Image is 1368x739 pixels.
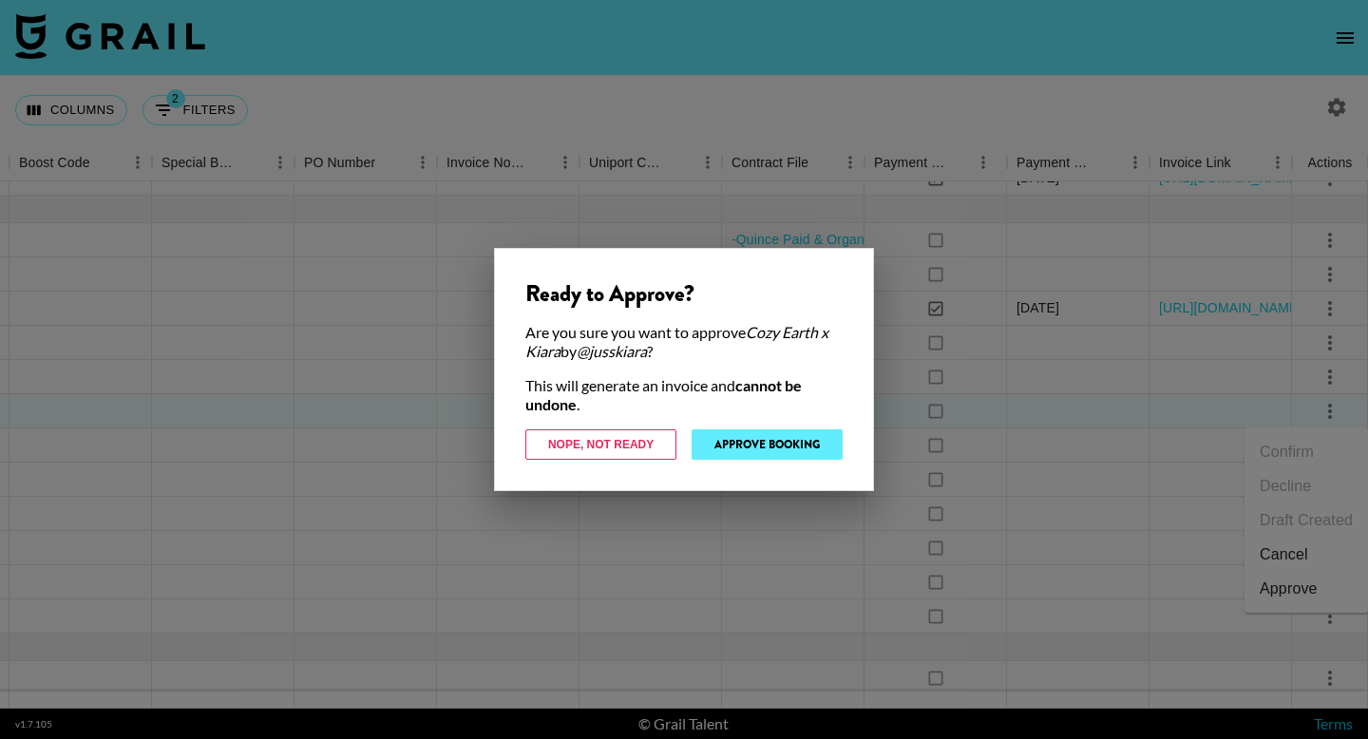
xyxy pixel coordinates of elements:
[525,323,843,361] div: Are you sure you want to approve by ?
[692,429,843,460] button: Approve Booking
[525,279,843,308] div: Ready to Approve?
[577,342,647,360] em: @ jusskiara
[525,376,802,413] strong: cannot be undone
[525,376,843,414] div: This will generate an invoice and .
[525,429,676,460] button: Nope, Not Ready
[525,323,828,360] em: Cozy Earth x Kiara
